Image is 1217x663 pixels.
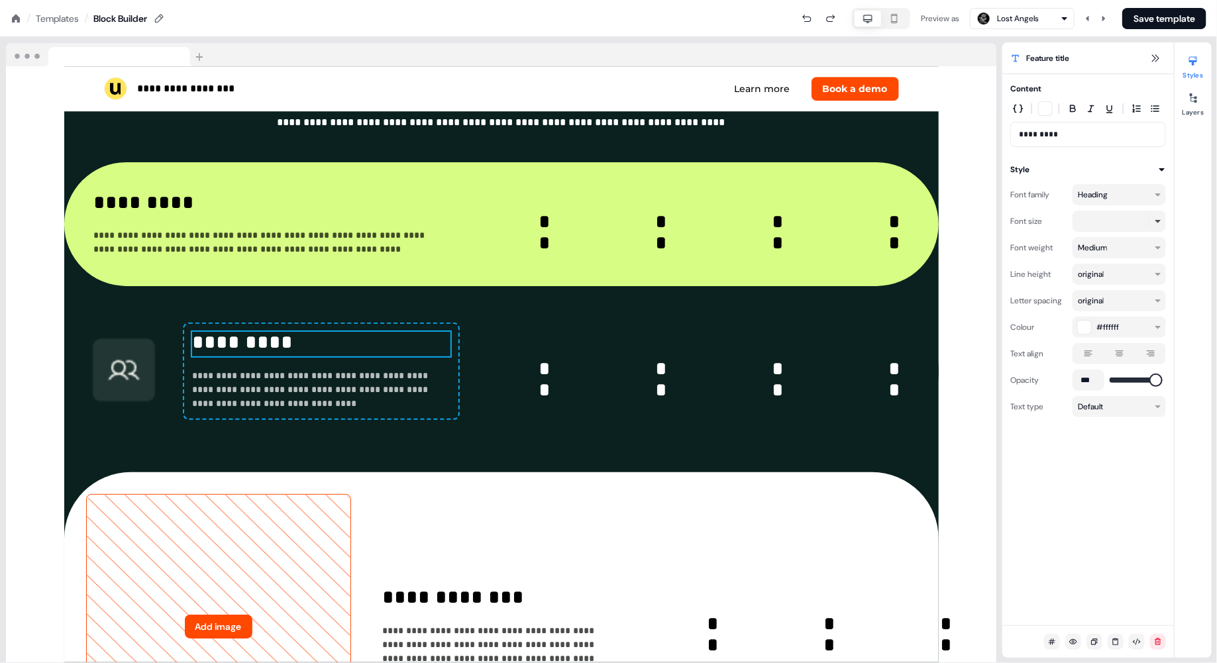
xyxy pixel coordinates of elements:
[26,11,30,26] div: /
[1010,317,1067,338] div: Colour
[1010,396,1067,417] div: Text type
[1078,268,1104,281] div: original
[1010,163,1166,176] button: Style
[507,77,899,101] div: Learn moreBook a demo
[185,615,252,638] button: Add image
[1175,50,1212,79] button: Styles
[86,334,160,407] img: Image
[724,77,801,101] button: Learn more
[1078,188,1151,201] div: Heading
[84,11,88,26] div: /
[1010,184,1067,205] div: Font family
[1078,294,1104,307] div: original
[1078,241,1107,254] div: Medium
[1010,290,1067,311] div: Letter spacing
[1010,370,1067,391] div: Opacity
[1010,264,1067,285] div: Line height
[1096,321,1119,334] span: #ffffff
[6,43,209,67] img: Browser topbar
[1010,82,1041,95] div: Content
[1026,52,1069,65] span: Feature title
[1078,400,1103,413] div: Default
[1073,184,1166,205] button: Heading
[970,8,1075,29] button: Lost Angels
[1175,87,1212,117] button: Layers
[997,12,1039,25] div: Lost Angels
[1010,237,1067,258] div: Font weight
[1010,211,1067,232] div: Font size
[1073,317,1166,338] button: #ffffff
[36,12,79,25] a: Templates
[1010,163,1030,176] div: Style
[812,77,899,101] button: Book a demo
[921,12,959,25] div: Preview as
[1122,8,1206,29] button: Save template
[1010,343,1067,364] div: Text align
[93,12,147,25] div: Block Builder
